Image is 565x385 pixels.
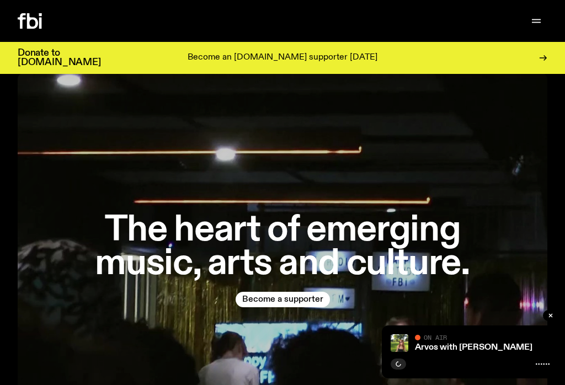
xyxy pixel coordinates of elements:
[415,343,532,352] a: Arvos with [PERSON_NAME]
[49,213,516,281] h1: The heart of emerging music, arts and culture.
[236,292,330,307] button: Become a supporter
[424,334,447,341] span: On Air
[391,334,408,352] img: Lizzie Bowles is sitting in a bright green field of grass, with dark sunglasses and a black top. ...
[188,53,377,63] p: Become an [DOMAIN_NAME] supporter [DATE]
[18,49,101,67] h3: Donate to [DOMAIN_NAME]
